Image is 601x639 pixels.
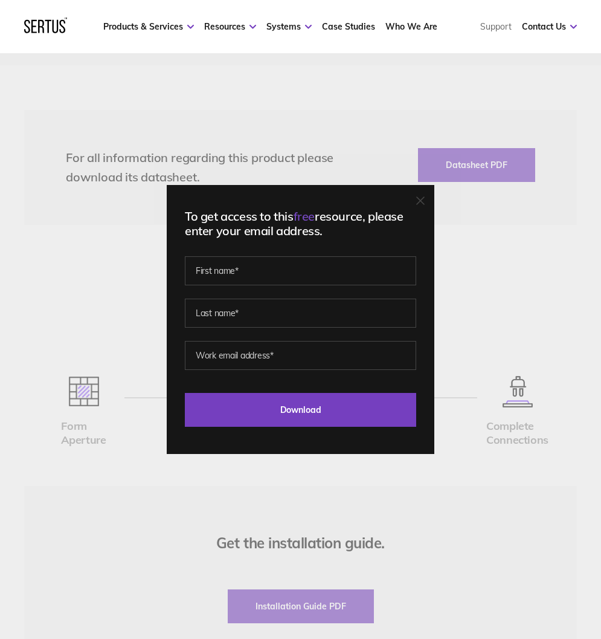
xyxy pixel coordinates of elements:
a: Contact Us [522,21,577,32]
a: Systems [266,21,312,32]
a: Resources [204,21,256,32]
input: First name* [185,256,416,285]
a: Support [480,21,512,32]
input: Last name* [185,299,416,328]
a: Products & Services [103,21,194,32]
a: Case Studies [322,21,375,32]
iframe: Chat Widget [384,499,601,639]
span: free [294,209,315,224]
div: To get access to this resource, please enter your email address. [185,209,416,238]
input: Work email address* [185,341,416,370]
input: Download [185,393,416,427]
a: Who We Are [385,21,437,32]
